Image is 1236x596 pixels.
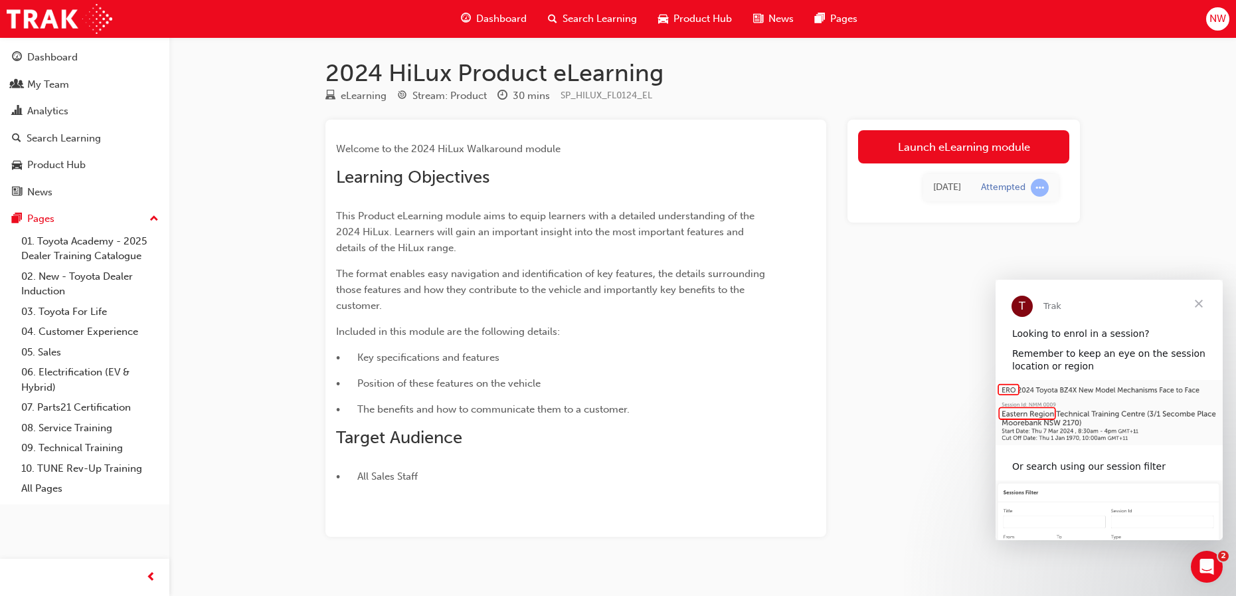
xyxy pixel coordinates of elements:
div: eLearning [341,88,387,104]
div: Type [325,88,387,104]
span: news-icon [753,11,763,27]
span: search-icon [12,133,21,145]
span: Welcome to the 2024 HiLux Walkaround module [336,143,561,155]
span: • Key specifications and features [336,351,499,363]
button: NW [1206,7,1229,31]
div: Duration [497,88,550,104]
a: 09. Technical Training [16,438,164,458]
a: news-iconNews [743,5,804,33]
a: 04. Customer Experience [16,322,164,342]
span: car-icon [12,159,22,171]
a: Analytics [5,99,164,124]
span: • The benefits and how to communicate them to a customer. [336,403,630,415]
span: News [768,11,794,27]
iframe: Intercom live chat [1191,551,1223,583]
span: Learning Objectives [336,167,489,187]
a: car-iconProduct Hub [648,5,743,33]
a: 10. TUNE Rev-Up Training [16,458,164,479]
span: Included in this module are the following details: [336,326,560,338]
span: people-icon [12,79,22,91]
span: • Position of these features on the vehicle [336,377,541,389]
div: Stream [397,88,487,104]
a: 01. Toyota Academy - 2025 Dealer Training Catalogue [16,231,164,266]
span: clock-icon [497,90,507,102]
span: Target Audience [336,427,462,448]
span: up-icon [149,211,159,228]
span: pages-icon [12,213,22,225]
div: Dashboard [27,50,78,65]
span: guage-icon [461,11,471,27]
div: Search Learning [27,131,101,146]
span: learningRecordVerb_ATTEMPT-icon [1031,179,1049,197]
img: Trak [7,4,112,34]
a: Search Learning [5,126,164,151]
div: Analytics [27,104,68,119]
a: 07. Parts21 Certification [16,397,164,418]
a: My Team [5,72,164,97]
a: 08. Service Training [16,418,164,439]
a: 03. Toyota For Life [16,302,164,322]
span: 2 [1218,551,1229,561]
span: search-icon [548,11,557,27]
span: learningResourceType_ELEARNING-icon [325,90,335,102]
span: • All Sales Staff [336,470,418,482]
span: guage-icon [12,52,22,64]
span: prev-icon [146,569,156,586]
div: Attempted [981,181,1025,194]
iframe: Intercom live chat message [996,280,1223,540]
div: 30 mins [513,88,550,104]
span: NW [1209,11,1226,27]
a: guage-iconDashboard [450,5,537,33]
span: Dashboard [476,11,527,27]
button: Pages [5,207,164,231]
a: Launch eLearning module [858,130,1069,163]
div: Tue Sep 23 2025 12:34:58 GMT+1000 (Australian Eastern Standard Time) [933,180,961,195]
div: Product Hub [27,157,86,173]
a: pages-iconPages [804,5,868,33]
a: search-iconSearch Learning [537,5,648,33]
span: The format enables easy navigation and identification of key features, the details surrounding th... [336,268,768,312]
span: Pages [830,11,857,27]
a: 06. Electrification (EV & Hybrid) [16,362,164,397]
div: Pages [27,211,54,227]
span: target-icon [397,90,407,102]
span: pages-icon [815,11,825,27]
span: car-icon [658,11,668,27]
span: Product Hub [673,11,732,27]
span: chart-icon [12,106,22,118]
a: Product Hub [5,153,164,177]
a: 02. New - Toyota Dealer Induction [16,266,164,302]
a: 05. Sales [16,342,164,363]
div: News [27,185,52,200]
a: Dashboard [5,45,164,70]
a: News [5,180,164,205]
a: All Pages [16,478,164,499]
span: Search Learning [563,11,637,27]
div: Stream: Product [412,88,487,104]
button: DashboardMy TeamAnalyticsSearch LearningProduct HubNews [5,43,164,207]
span: This Product eLearning module aims to equip learners with a detailed understanding of the 2024 Hi... [336,210,757,254]
div: My Team [27,77,69,92]
span: Learning resource code [561,90,652,101]
span: news-icon [12,187,22,199]
h1: 2024 HiLux Product eLearning [325,58,1080,88]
